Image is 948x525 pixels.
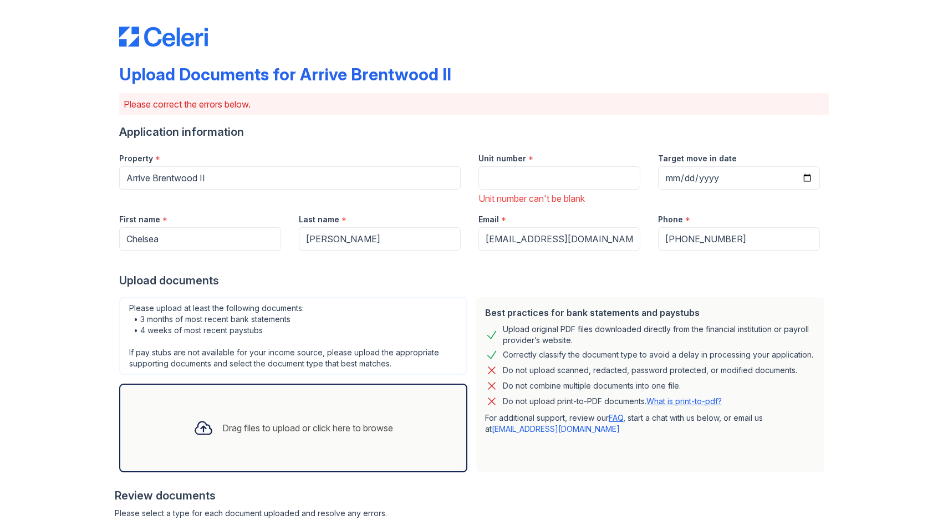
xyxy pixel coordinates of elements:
div: Upload Documents for Arrive Brentwood II [119,64,451,84]
label: Phone [658,214,683,225]
div: Unit number can't be blank [478,192,640,205]
img: CE_Logo_Blue-a8612792a0a2168367f1c8372b55b34899dd931a85d93a1a3d3e32e68fde9ad4.png [119,27,208,47]
div: Do not combine multiple documents into one file. [503,379,681,393]
div: Drag files to upload or click here to browse [222,421,393,435]
p: Do not upload print-to-PDF documents. [503,396,722,407]
div: Please select a type for each document uploaded and resolve any errors. [115,508,829,519]
div: Please upload at least the following documents: • 3 months of most recent bank statements • 4 wee... [119,297,467,375]
div: Best practices for bank statements and paystubs [485,306,816,319]
div: Upload documents [119,273,829,288]
label: First name [119,214,160,225]
label: Target move in date [658,153,737,164]
div: Upload original PDF files downloaded directly from the financial institution or payroll provider’... [503,324,816,346]
label: Unit number [478,153,526,164]
p: Please correct the errors below. [124,98,824,111]
label: Property [119,153,153,164]
a: What is print-to-pdf? [646,396,722,406]
label: Last name [299,214,339,225]
a: [EMAIL_ADDRESS][DOMAIN_NAME] [492,424,620,434]
div: Correctly classify the document type to avoid a delay in processing your application. [503,348,813,361]
div: Do not upload scanned, redacted, password protected, or modified documents. [503,364,797,377]
p: For additional support, review our , start a chat with us below, or email us at [485,412,816,435]
div: Application information [119,124,829,140]
label: Email [478,214,499,225]
a: FAQ [609,413,623,422]
div: Review documents [115,488,829,503]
